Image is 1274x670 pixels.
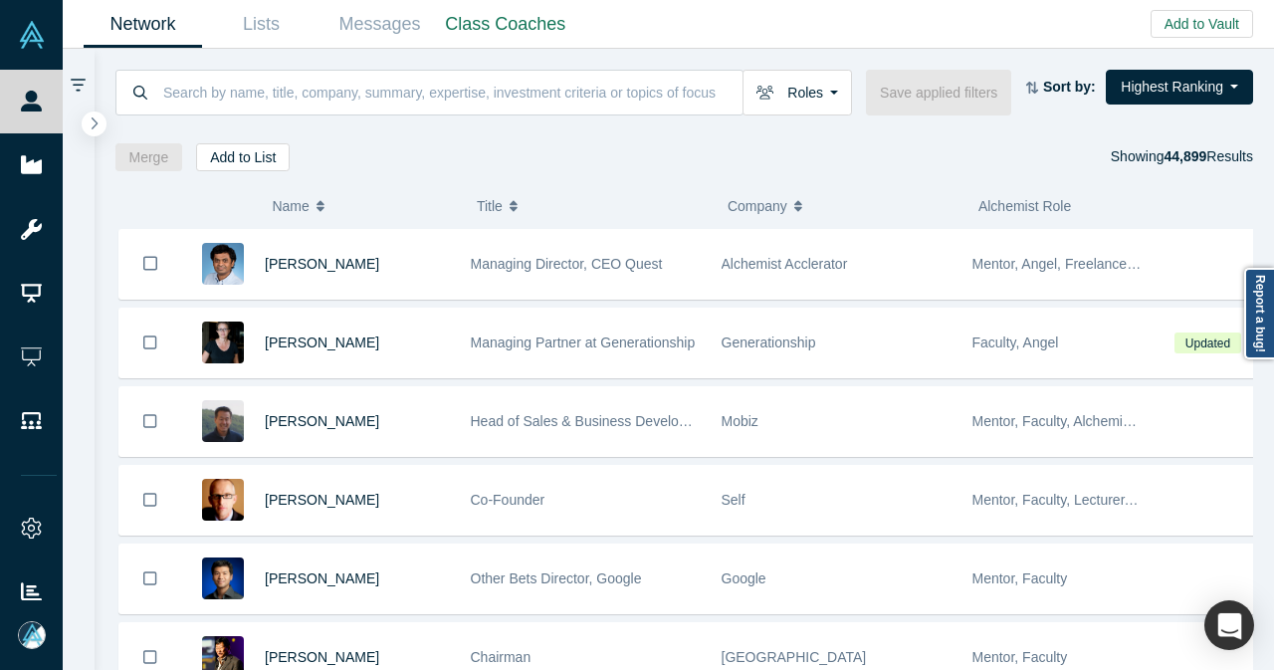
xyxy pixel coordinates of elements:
span: Results [1164,148,1253,164]
img: Steven Kan's Profile Image [202,558,244,599]
span: Co-Founder [471,492,545,508]
img: Michael Chang's Profile Image [202,400,244,442]
span: Managing Partner at Generationship [471,335,696,350]
a: [PERSON_NAME] [265,649,379,665]
span: Company [728,185,787,227]
img: Gnani Palanikumar's Profile Image [202,243,244,285]
input: Search by name, title, company, summary, expertise, investment criteria or topics of focus [161,69,743,115]
button: Add to List [196,143,290,171]
button: Bookmark [119,545,181,613]
button: Name [272,185,456,227]
button: Bookmark [119,309,181,377]
a: [PERSON_NAME] [265,413,379,429]
span: Faculty, Angel [972,335,1059,350]
a: [PERSON_NAME] [265,492,379,508]
span: [GEOGRAPHIC_DATA] [722,649,867,665]
a: Report a bug! [1244,268,1274,359]
img: Robert Winder's Profile Image [202,479,244,521]
button: Bookmark [119,229,181,299]
button: Save applied filters [866,70,1011,115]
span: Name [272,185,309,227]
img: Rachel Chalmers's Profile Image [202,322,244,363]
a: [PERSON_NAME] [265,256,379,272]
span: Alchemist Acclerator [722,256,848,272]
button: Bookmark [119,387,181,456]
button: Company [728,185,957,227]
span: Mentor, Faculty [972,570,1068,586]
a: Messages [320,1,439,48]
button: Highest Ranking [1106,70,1253,105]
span: Managing Director, CEO Quest [471,256,663,272]
span: Generationship [722,335,816,350]
a: Network [84,1,202,48]
button: Title [477,185,707,227]
span: Chairman [471,649,531,665]
span: Title [477,185,503,227]
a: Lists [202,1,320,48]
img: Mia Scott's Account [18,621,46,649]
span: Google [722,570,766,586]
strong: Sort by: [1043,79,1096,95]
button: Bookmark [119,466,181,535]
button: Add to Vault [1151,10,1253,38]
span: Head of Sales & Business Development (interim) [471,413,772,429]
span: Self [722,492,745,508]
span: Mentor, Faculty, Alchemist 25 [972,413,1154,429]
a: Class Coaches [439,1,572,48]
strong: 44,899 [1164,148,1206,164]
img: Alchemist Vault Logo [18,21,46,49]
button: Merge [115,143,183,171]
span: Mobiz [722,413,758,429]
span: Other Bets Director, Google [471,570,642,586]
span: Mentor, Faculty [972,649,1068,665]
a: [PERSON_NAME] [265,335,379,350]
button: Roles [743,70,852,115]
a: [PERSON_NAME] [265,570,379,586]
span: Updated [1174,333,1240,353]
div: Showing [1111,143,1253,171]
span: Alchemist Role [978,198,1071,214]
